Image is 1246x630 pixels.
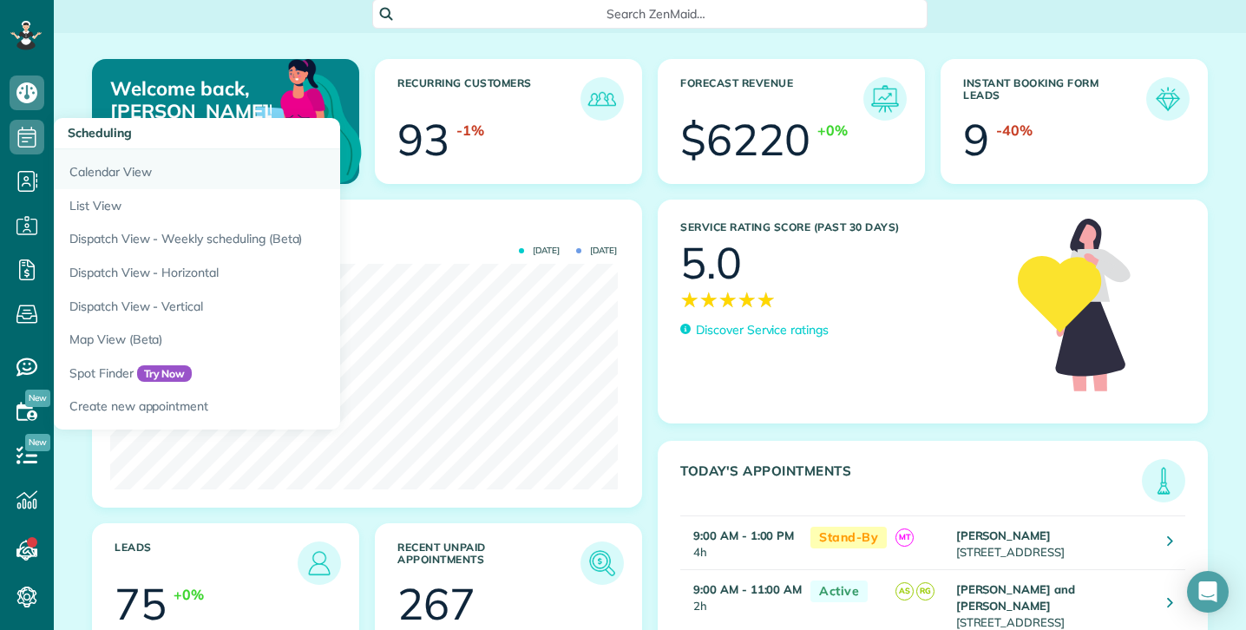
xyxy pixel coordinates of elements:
[397,582,475,626] div: 267
[680,118,810,161] div: $6220
[895,528,914,547] span: MT
[817,121,848,141] div: +0%
[174,585,204,605] div: +0%
[1151,82,1185,116] img: icon_form_leads-04211a6a04a5b2264e4ee56bc0799ec3eb69b7e499cbb523a139df1d13a81ae0.png
[680,516,802,570] td: 4h
[810,581,868,602] span: Active
[680,241,742,285] div: 5.0
[68,125,132,141] span: Scheduling
[680,77,863,121] h3: Forecast Revenue
[718,285,738,315] span: ★
[585,82,620,116] img: icon_recurring_customers-cf858462ba22bcd05b5a5880d41d6543d210077de5bb9ebc9590e49fd87d84ed.png
[693,528,794,542] strong: 9:00 AM - 1:00 PM
[810,527,887,548] span: Stand-By
[1187,571,1229,613] div: Open Intercom Messenger
[54,290,488,324] a: Dispatch View - Vertical
[54,390,488,430] a: Create new appointment
[137,365,193,383] span: Try Now
[397,541,580,585] h3: Recent unpaid appointments
[680,221,1000,233] h3: Service Rating score (past 30 days)
[54,323,488,357] a: Map View (Beta)
[696,321,829,339] p: Discover Service ratings
[895,582,914,600] span: AS
[302,546,337,581] img: icon_leads-1bed01f49abd5b7fead27621c3d59655bb73ed531f8eeb49469d10e621d6b896.png
[680,285,699,315] span: ★
[956,582,1075,613] strong: [PERSON_NAME] and [PERSON_NAME]
[1146,463,1181,498] img: icon_todays_appointments-901f7ab196bb0bea1936b74009e4eb5ffbc2d2711fa7634e0d609ed5ef32b18b.png
[519,246,560,255] span: [DATE]
[680,321,829,339] a: Discover Service ratings
[916,582,934,600] span: RG
[25,434,50,451] span: New
[397,118,449,161] div: 93
[54,189,488,223] a: List View
[576,246,617,255] span: [DATE]
[963,118,989,161] div: 9
[693,582,802,596] strong: 9:00 AM - 11:00 AM
[115,582,167,626] div: 75
[738,285,757,315] span: ★
[115,222,624,238] h3: Actual Revenue this month
[397,77,580,121] h3: Recurring Customers
[868,82,902,116] img: icon_forecast_revenue-8c13a41c7ed35a8dcfafea3cbb826a0462acb37728057bba2d056411b612bbbe.png
[197,39,365,207] img: dashboard_welcome-42a62b7d889689a78055ac9021e634bf52bae3f8056760290aed330b23ab8690.png
[996,121,1033,141] div: -40%
[54,256,488,290] a: Dispatch View - Horizontal
[585,546,620,581] img: icon_unpaid_appointments-47b8ce3997adf2238b356f14209ab4cced10bd1f174958f3ca8f1d0dd7fffeee.png
[956,528,1052,542] strong: [PERSON_NAME]
[699,285,718,315] span: ★
[456,121,484,141] div: -1%
[680,463,1142,502] h3: Today's Appointments
[757,285,776,315] span: ★
[110,77,272,123] p: Welcome back, [PERSON_NAME]!
[54,149,488,189] a: Calendar View
[25,390,50,407] span: New
[54,222,488,256] a: Dispatch View - Weekly scheduling (Beta)
[952,516,1154,570] td: [STREET_ADDRESS]
[115,541,298,585] h3: Leads
[963,77,1146,121] h3: Instant Booking Form Leads
[54,357,488,390] a: Spot FinderTry Now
